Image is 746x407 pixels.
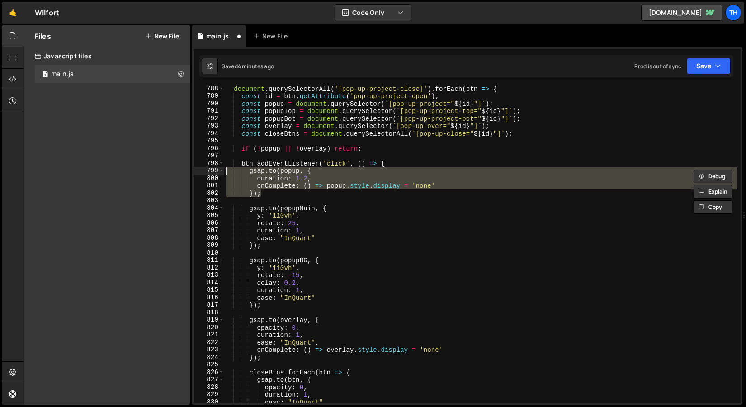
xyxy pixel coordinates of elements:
div: main.js [206,32,229,41]
a: [DOMAIN_NAME] [641,5,722,21]
div: 4 minutes ago [238,62,274,70]
span: 1 [42,71,48,79]
div: 820 [194,324,224,331]
button: Copy [694,200,732,214]
div: 804 [194,204,224,212]
div: 823 [194,346,224,354]
h2: Files [35,31,51,41]
div: 827 [194,376,224,383]
div: 794 [194,130,224,137]
div: 789 [194,92,224,100]
button: New File [145,33,179,40]
div: 812 [194,264,224,272]
div: 821 [194,331,224,339]
div: 808 [194,234,224,242]
div: 830 [194,398,224,406]
div: 795 [194,137,224,145]
div: New File [253,32,291,41]
div: 807 [194,227,224,234]
a: 🤙 [2,2,24,24]
div: 798 [194,160,224,167]
div: 16468/44594.js [35,65,190,83]
div: 826 [194,369,224,376]
button: Code Only [335,5,411,21]
div: 791 [194,107,224,115]
div: 790 [194,100,224,108]
div: 822 [194,339,224,346]
div: Saved [222,62,274,70]
div: Prod is out of sync [634,62,681,70]
div: 811 [194,256,224,264]
div: 809 [194,241,224,249]
a: Th [725,5,741,21]
div: 800 [194,175,224,182]
button: Debug [694,170,732,183]
div: 814 [194,279,224,287]
button: Explain [694,185,732,199]
div: 797 [194,152,224,160]
div: 793 [194,122,224,130]
div: 816 [194,294,224,302]
div: 805 [194,212,224,219]
div: 796 [194,145,224,152]
div: 819 [194,316,224,324]
div: 788 [194,85,224,93]
div: 813 [194,271,224,279]
div: 829 [194,391,224,398]
div: 815 [194,286,224,294]
div: main.js [51,70,74,78]
button: Save [687,58,731,74]
div: Wilfort [35,7,59,18]
div: 803 [194,197,224,204]
div: 801 [194,182,224,189]
div: Javascript files [24,47,190,65]
div: 818 [194,309,224,317]
div: 825 [194,361,224,369]
div: 806 [194,219,224,227]
div: 792 [194,115,224,123]
div: 824 [194,354,224,361]
div: 799 [194,167,224,175]
div: 802 [194,189,224,197]
div: 810 [194,249,224,257]
div: 828 [194,383,224,391]
div: 817 [194,301,224,309]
